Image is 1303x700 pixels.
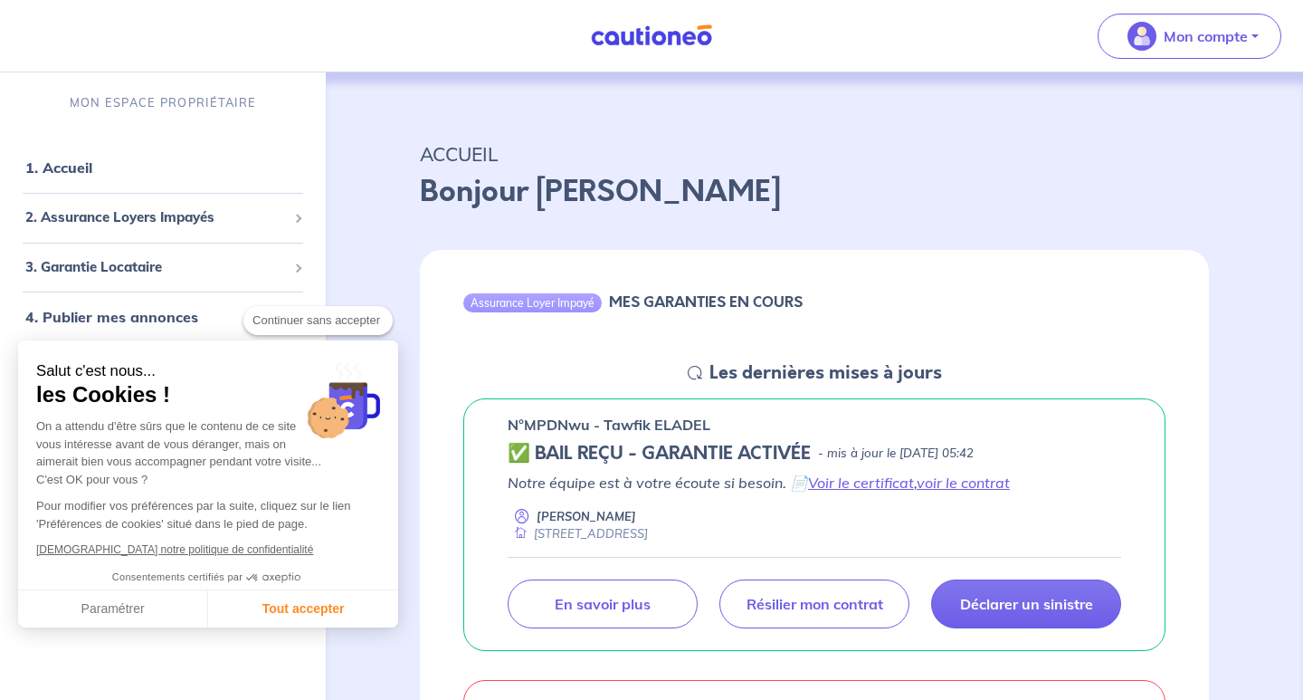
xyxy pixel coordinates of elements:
[25,158,92,177] a: 1. Accueil
[808,474,914,492] a: Voir le certificat
[36,543,313,556] a: [DEMOGRAPHIC_DATA] notre politique de confidentialité
[960,595,1093,613] p: Déclarer un sinistre
[931,580,1121,628] a: Déclarer un sinistre
[7,250,319,285] div: 3. Garantie Locataire
[420,138,1209,170] p: ACCUEIL
[70,94,256,111] p: MON ESPACE PROPRIÉTAIRE
[7,350,319,386] div: 5.NOUVEAUMes bons plans
[25,207,287,228] span: 2. Assurance Loyers Impayés
[243,306,393,335] button: Continuer sans accepter
[7,503,319,539] div: 8. Mes informations
[1164,25,1248,47] p: Mon compte
[36,417,380,488] div: On a attendu d'être sûrs que le contenu de ce site vous intéresse avant de vous déranger, mais on...
[7,200,319,235] div: 2. Assurance Loyers Impayés
[25,257,287,278] span: 3. Garantie Locataire
[818,445,974,463] p: - mis à jour le [DATE] 05:42
[7,553,319,590] div: 9. Mes factures
[609,293,803,311] h6: MES GARANTIES EN COURS
[537,508,636,525] p: [PERSON_NAME]
[7,299,319,335] div: 4. Publier mes annonces
[36,362,380,381] small: Salut c'est nous...
[584,24,719,47] img: Cautioneo
[747,595,883,613] p: Résilier mon contrat
[112,572,243,582] span: Consentements certifiés par
[508,525,648,542] div: [STREET_ADDRESS]
[7,400,319,436] div: 6.NOUVEAUParrainage
[508,472,1121,494] p: Notre équipe est à votre écoute si besoin. 📄 ,
[508,443,1121,465] div: state: CONTRACT-VALIDATED, Context: NEW,MAYBE-CERTIFICATE,ALONE,LESSOR-DOCUMENTS
[7,452,319,488] div: 7. Contact
[917,474,1010,492] a: voir le contrat
[555,595,651,613] p: En savoir plus
[1098,14,1281,59] button: illu_account_valid_menu.svgMon compte
[18,590,208,628] button: Paramétrer
[25,308,198,326] a: 4. Publier mes annonces
[463,293,602,312] div: Assurance Loyer Impayé
[252,312,384,330] span: Continuer sans accepter
[719,580,909,628] a: Résilier mon contrat
[103,566,313,590] button: Consentements certifiés par
[508,443,811,465] h5: ✅ BAIL REÇU - GARANTIE ACTIVÉE
[208,590,398,628] button: Tout accepter
[246,551,300,605] svg: Axeptio
[508,414,710,436] p: n°MPDNwu - Tawfik ELADEL
[36,381,380,408] span: les Cookies !
[7,149,319,186] div: 1. Accueil
[508,580,698,628] a: En savoir plus
[420,170,1209,214] p: Bonjour [PERSON_NAME]
[36,497,380,532] p: Pour modifier vos préférences par la suite, cliquez sur le lien 'Préférences de cookies' situé da...
[709,362,942,384] h5: Les dernières mises à jours
[1127,22,1156,51] img: illu_account_valid_menu.svg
